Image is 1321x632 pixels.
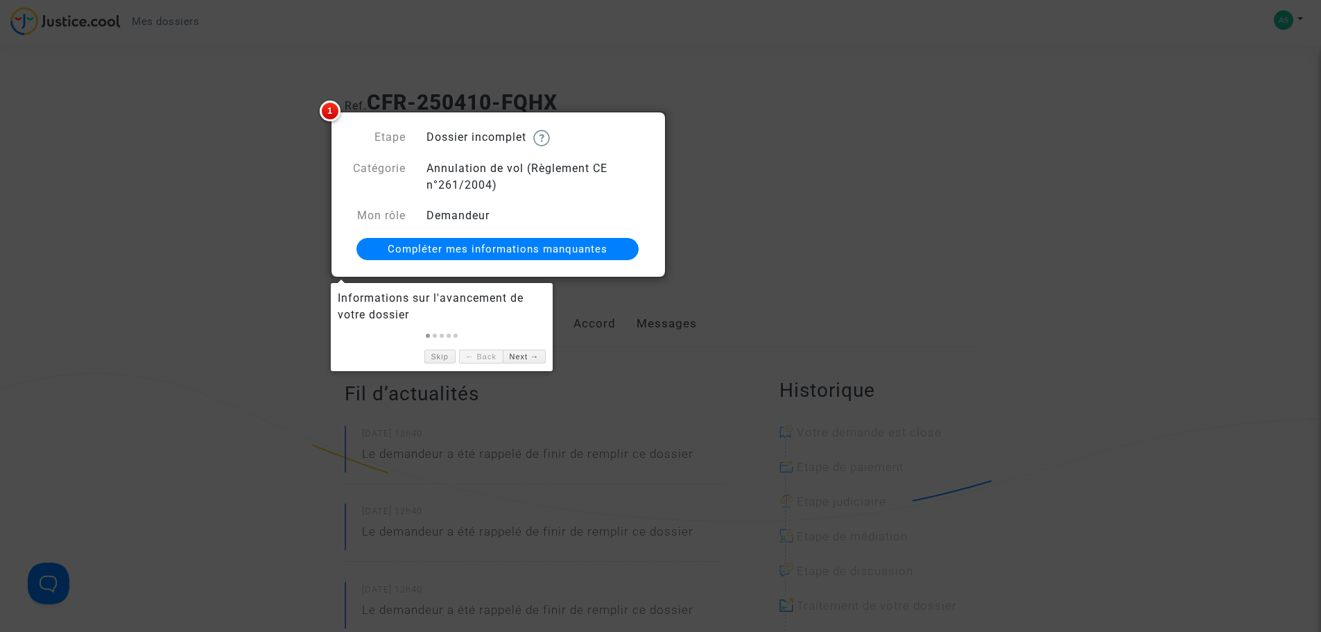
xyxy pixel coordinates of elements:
[416,160,661,194] div: Annulation de vol (Règlement CE n°261/2004)
[424,350,456,364] a: Skip
[503,350,546,364] a: Next →
[334,207,416,224] div: Mon rôle
[388,243,607,255] span: Compléter mes informations manquantes
[338,290,546,323] div: Informations sur l'avancement de votre dossier
[334,160,416,194] div: Catégorie
[416,129,661,146] div: Dossier incomplet
[459,350,503,364] a: ← Back
[533,130,550,146] img: help.svg
[416,207,661,224] div: Demandeur
[334,129,416,146] div: Etape
[320,101,340,121] span: 1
